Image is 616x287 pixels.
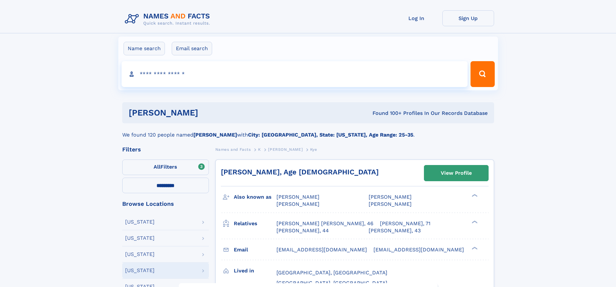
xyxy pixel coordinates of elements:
[391,10,442,26] a: Log In
[122,147,209,152] div: Filters
[373,247,464,253] span: [EMAIL_ADDRESS][DOMAIN_NAME]
[470,193,478,198] div: ❯
[122,61,468,87] input: search input
[369,194,412,200] span: [PERSON_NAME]
[215,145,251,153] a: Names and Facts
[276,227,329,234] a: [PERSON_NAME], 44
[276,194,319,200] span: [PERSON_NAME]
[258,145,261,153] a: K
[122,123,494,139] div: We found 120 people named with .
[258,147,261,152] span: K
[248,132,413,138] b: City: [GEOGRAPHIC_DATA], State: [US_STATE], Age Range: 25-35
[221,168,379,176] a: [PERSON_NAME], Age [DEMOGRAPHIC_DATA]
[234,192,276,203] h3: Also known as
[285,110,488,117] div: Found 100+ Profiles In Our Records Database
[276,280,387,286] span: [GEOGRAPHIC_DATA], [GEOGRAPHIC_DATA]
[276,220,373,227] a: [PERSON_NAME] [PERSON_NAME], 46
[268,145,303,153] a: [PERSON_NAME]
[234,218,276,229] h3: Relatives
[276,247,367,253] span: [EMAIL_ADDRESS][DOMAIN_NAME]
[268,147,303,152] span: [PERSON_NAME]
[380,220,430,227] a: [PERSON_NAME], 71
[369,227,421,234] a: [PERSON_NAME], 43
[154,164,160,170] span: All
[276,270,387,276] span: [GEOGRAPHIC_DATA], [GEOGRAPHIC_DATA]
[125,219,155,225] div: [US_STATE]
[193,132,237,138] b: [PERSON_NAME]
[442,10,494,26] a: Sign Up
[122,10,215,28] img: Logo Names and Facts
[470,61,494,87] button: Search Button
[441,166,472,181] div: View Profile
[424,165,488,181] a: View Profile
[369,201,412,207] span: [PERSON_NAME]
[129,109,286,117] h1: [PERSON_NAME]
[234,265,276,276] h3: Lived in
[124,42,165,55] label: Name search
[125,268,155,273] div: [US_STATE]
[172,42,212,55] label: Email search
[122,160,209,175] label: Filters
[470,246,478,250] div: ❯
[310,147,317,152] span: Kye
[125,252,155,257] div: [US_STATE]
[276,201,319,207] span: [PERSON_NAME]
[470,220,478,224] div: ❯
[125,236,155,241] div: [US_STATE]
[234,244,276,255] h3: Email
[122,201,209,207] div: Browse Locations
